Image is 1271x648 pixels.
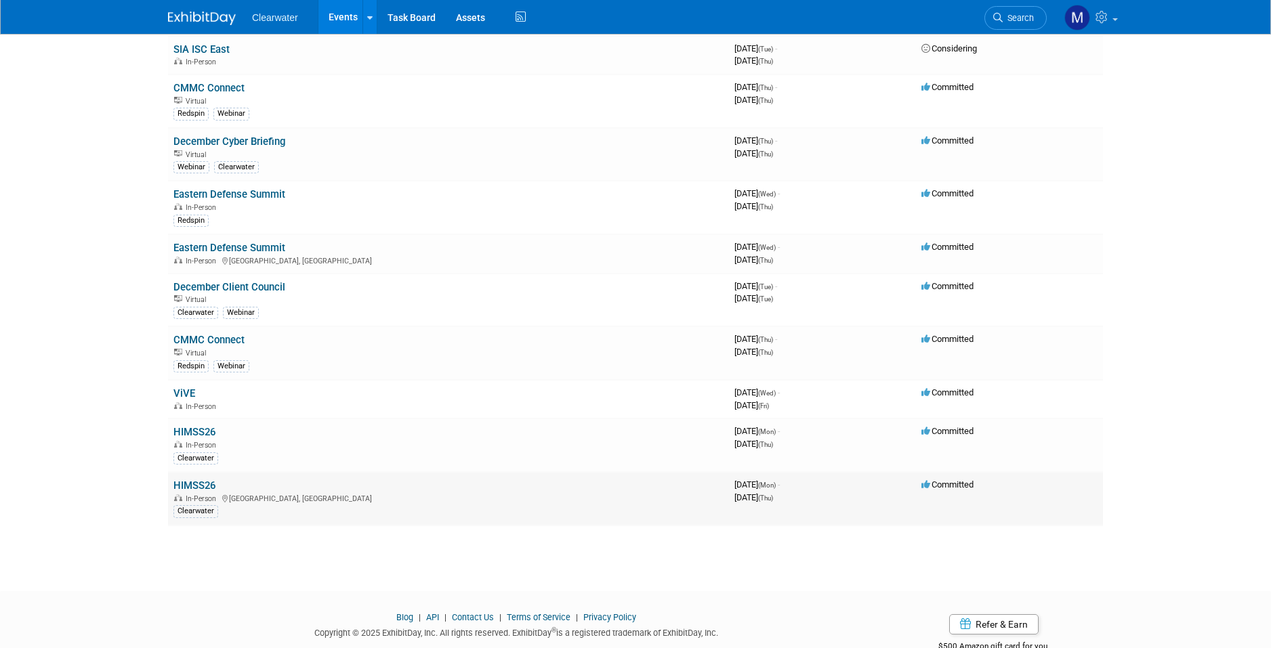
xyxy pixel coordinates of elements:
[186,494,220,503] span: In-Person
[734,426,780,436] span: [DATE]
[734,148,773,158] span: [DATE]
[551,626,556,634] sup: ®
[758,203,773,211] span: (Thu)
[758,150,773,158] span: (Thu)
[252,12,298,23] span: Clearwater
[223,307,259,319] div: Webinar
[496,612,505,622] span: |
[173,108,209,120] div: Redspin
[168,624,864,639] div: Copyright © 2025 ExhibitDay, Inc. All rights reserved. ExhibitDay is a registered trademark of Ex...
[1003,13,1034,23] span: Search
[758,97,773,104] span: (Thu)
[213,360,249,372] div: Webinar
[734,387,780,397] span: [DATE]
[734,400,769,410] span: [DATE]
[758,389,776,397] span: (Wed)
[758,494,773,502] span: (Thu)
[778,387,780,397] span: -
[734,255,773,265] span: [DATE]
[921,43,977,53] span: Considering
[758,84,773,91] span: (Thu)
[778,188,780,198] span: -
[775,135,777,146] span: -
[186,349,210,358] span: Virtual
[734,439,773,449] span: [DATE]
[734,347,773,357] span: [DATE]
[174,257,182,263] img: In-Person Event
[921,281,974,291] span: Committed
[174,402,182,409] img: In-Person Event
[734,56,773,66] span: [DATE]
[734,135,777,146] span: [DATE]
[734,492,773,502] span: [DATE]
[173,505,218,517] div: Clearwater
[173,82,245,94] a: CMMC Connect
[758,402,769,410] span: (Fri)
[186,58,220,66] span: In-Person
[921,426,974,436] span: Committed
[173,242,285,254] a: Eastern Defense Summit
[426,612,439,622] a: API
[174,295,182,302] img: Virtual Event
[921,135,974,146] span: Committed
[186,97,210,106] span: Virtual
[775,334,777,344] span: -
[213,108,249,120] div: Webinar
[921,188,974,198] span: Committed
[186,150,210,159] span: Virtual
[758,441,773,448] span: (Thu)
[775,281,777,291] span: -
[734,242,780,252] span: [DATE]
[921,387,974,397] span: Committed
[174,58,182,64] img: In-Person Event
[921,82,974,92] span: Committed
[174,150,182,157] img: Virtual Event
[921,334,974,344] span: Committed
[1064,5,1090,30] img: Monica Pastor
[173,479,215,492] a: HIMSS26
[758,428,776,435] span: (Mon)
[173,426,215,438] a: HIMSS26
[734,95,773,105] span: [DATE]
[415,612,424,622] span: |
[214,161,259,173] div: Clearwater
[758,137,773,145] span: (Thu)
[173,255,724,265] div: [GEOGRAPHIC_DATA], [GEOGRAPHIC_DATA]
[758,349,773,356] span: (Thu)
[583,612,636,622] a: Privacy Policy
[173,135,285,148] a: December Cyber Briefing
[173,43,230,56] a: SIA ISC East
[734,201,773,211] span: [DATE]
[173,215,209,227] div: Redspin
[778,426,780,436] span: -
[441,612,450,622] span: |
[174,441,182,448] img: In-Person Event
[173,161,209,173] div: Webinar
[572,612,581,622] span: |
[186,257,220,265] span: In-Person
[173,360,209,372] div: Redspin
[921,242,974,252] span: Committed
[173,307,218,319] div: Clearwater
[734,188,780,198] span: [DATE]
[758,336,773,343] span: (Thu)
[758,481,776,489] span: (Mon)
[174,97,182,104] img: Virtual Event
[173,188,285,200] a: Eastern Defense Summit
[758,295,773,303] span: (Tue)
[984,6,1047,30] a: Search
[186,441,220,450] span: In-Person
[186,295,210,304] span: Virtual
[758,190,776,198] span: (Wed)
[949,614,1039,634] a: Refer & Earn
[186,203,220,212] span: In-Person
[168,12,236,25] img: ExhibitDay
[174,203,182,210] img: In-Person Event
[734,293,773,303] span: [DATE]
[507,612,570,622] a: Terms of Service
[758,45,773,53] span: (Tue)
[734,479,780,490] span: [DATE]
[173,281,285,293] a: December Client Council
[778,242,780,252] span: -
[758,58,773,65] span: (Thu)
